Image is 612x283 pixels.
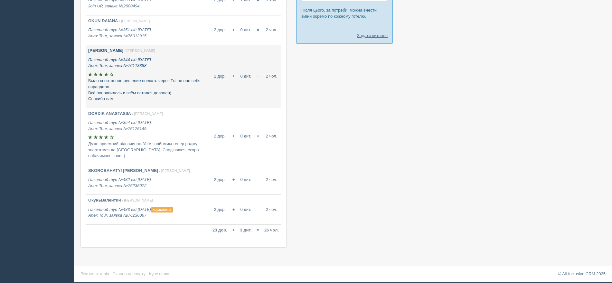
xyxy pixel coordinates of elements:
[240,27,251,32] a: 0 дит.
[237,225,254,236] th: 3 дит.
[110,271,111,276] span: ·
[151,207,173,212] span: анульовано
[230,225,238,236] th: +
[88,198,121,203] b: ОкуньВалентин
[214,207,226,212] a: 2 дор.
[257,207,259,212] a: =
[88,177,151,188] i: Пакетний тур №482 від [DATE] Anex Tour, заявка №76235972
[357,33,388,39] a: Задати питання
[266,74,278,79] a: 2 чол.
[232,27,235,32] a: +
[88,207,173,218] i: Пакетний тур №483 від [DATE] Anex Tour, заявка №76236067
[88,141,207,159] p: Дуже приємний відпочинок. Усім знайомим тепер раджу звертатися до [GEOGRAPHIC_DATA]. Сподіваюся, ...
[125,49,155,52] span: / [PERSON_NAME]
[232,74,235,79] a: +
[88,18,118,23] b: OKUN DAIANA
[132,112,163,116] span: / [PERSON_NAME]
[159,169,190,173] span: / [PERSON_NAME]
[257,74,259,79] a: =
[254,225,262,236] th: =
[88,120,151,131] i: Пакетний тур №354 від [DATE] Anex Tour, заявка №76125149
[262,225,281,236] th: 26 чол.
[558,271,606,276] a: © All-Inclusive CRM 2025
[210,225,230,236] th: 23 дор.
[214,177,226,182] a: 2 дор.
[88,27,151,38] i: Пакетний тур №351 від [DATE] Anex Tour, заявка №76012915
[88,168,207,189] a: SKOROBAHATYI [PERSON_NAME] / [PERSON_NAME] Пакетний тур №482 від [DATE]Anex Tour, заявка №76235972
[88,48,123,53] b: [PERSON_NAME]
[149,271,171,276] a: Курс валют
[214,134,226,138] a: 2 дор.
[266,134,278,138] a: 2 чол.
[147,271,148,276] span: ·
[214,27,226,32] a: 2 дор.
[88,168,158,173] b: SKOROBAHATYI [PERSON_NAME]
[257,134,259,138] a: =
[240,74,251,79] a: 0 дит.
[301,7,388,19] p: Після цього, за потреби, можна внести зміни окремо по кожному готелю.
[113,271,146,276] a: Сканер паспорту
[232,134,235,138] a: +
[232,207,235,212] a: +
[119,19,150,23] span: / [PERSON_NAME]
[257,177,259,182] a: =
[88,78,207,102] p: Было спонтанное решение поехать через Тui но оно себя оправдало. Всё понравилось и всём остался д...
[266,177,278,182] a: 2 чол.
[88,111,131,116] b: DORDIK ANASTASIIA
[240,134,251,138] a: 0 дит.
[257,27,259,32] a: =
[88,57,151,68] i: Пакетний тур №344 від [DATE] Anex Tour, заявка №76113388
[232,177,235,182] a: +
[266,207,278,212] a: 2 чол.
[88,48,207,102] a: [PERSON_NAME] / [PERSON_NAME] Пакетний тур №344 від [DATE]Anex Tour, заявка №76113388 Было спонта...
[240,207,251,212] a: 0 дит.
[266,27,278,32] a: 2 чол.
[88,18,207,39] a: OKUN DAIANA / [PERSON_NAME] Пакетний тур №351 від [DATE]Anex Tour, заявка №76012915
[122,198,153,202] span: / [PERSON_NAME]
[88,197,207,219] a: ОкуньВалентин / [PERSON_NAME] Пакетний тур №483 від [DATE]анульовано Anex Tour, заявка №76236067
[240,177,251,182] a: 0 дит.
[214,74,226,79] a: 2 дор.
[88,111,207,159] a: DORDIK ANASTASIIA / [PERSON_NAME] Пакетний тур №354 від [DATE]Anex Tour, заявка №76125149 Дуже пр...
[80,271,109,276] a: Візитки готелів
